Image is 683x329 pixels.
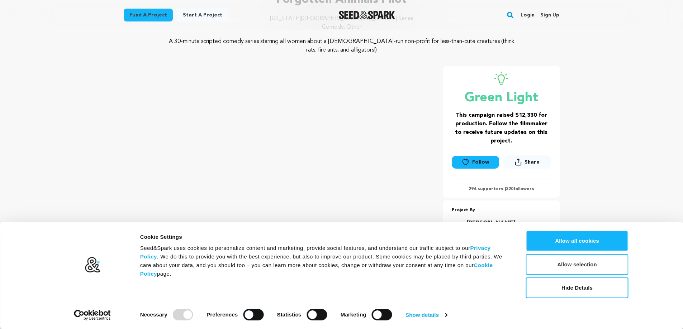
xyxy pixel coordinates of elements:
strong: Marketing [341,311,366,318]
strong: Statistics [277,311,302,318]
a: Usercentrics Cookiebot - opens in a new window [61,310,124,320]
a: Goto Sarah Smallwood Parsons profile [467,219,547,227]
a: Start a project [177,9,228,21]
span: Share [503,155,551,171]
p: A 30-minute scripted comedy series starring all women about a [DEMOGRAPHIC_DATA]-run non-profit f... [167,37,516,54]
p: Project By [452,206,551,214]
a: Login [521,9,535,21]
a: Seed&Spark Homepage [339,11,395,19]
span: Share [525,159,540,166]
button: Allow all cookies [526,231,629,251]
button: Allow selection [526,254,629,275]
div: Cookie Settings [140,233,510,241]
a: Fund a project [124,9,173,21]
span: 320 [506,187,513,191]
a: Sign up [540,9,559,21]
img: Seed&Spark Logo Dark Mode [339,11,395,19]
a: Follow [452,156,499,169]
a: Show details [405,310,447,320]
h3: This campaign raised $12,330 for production. Follow the filmmaker to receive future updates on th... [452,111,551,145]
button: Share [503,155,551,169]
p: 294 supporters | followers [452,186,551,192]
img: logo [84,257,100,273]
div: Seed&Spark uses cookies to personalize content and marketing, provide social features, and unders... [140,244,510,278]
strong: Necessary [140,311,167,318]
strong: Preferences [207,311,238,318]
p: Green Light [452,91,551,105]
button: Hide Details [526,277,629,298]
